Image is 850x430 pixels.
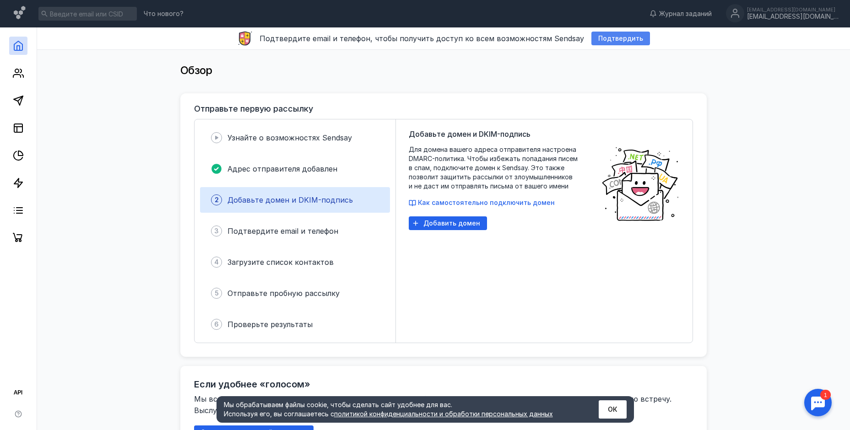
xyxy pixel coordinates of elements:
[409,129,531,140] span: Добавьте домен и DKIM-подпись
[409,198,555,207] button: Как самостоятельно подключить домен
[227,133,352,142] span: Узнайте о возможностях Sendsay
[260,34,584,43] span: Подтвердите email и телефон, чтобы получить доступ ко всем возможностям Sendsay
[227,164,337,173] span: Адрес отправителя добавлен
[224,400,576,419] div: Мы обрабатываем файлы cookie, чтобы сделать сайт удобнее для вас. Используя его, вы соглашаетесь c
[194,394,674,415] span: Мы всегда готовы помочь в чате, но если вам комфортнее обсудить ваш вопрос голосом, запишитесь на...
[144,11,184,17] span: Что нового?
[227,226,338,236] span: Подтвердите email и телефон
[423,220,480,227] span: Добавить домен
[598,35,643,43] span: Подтвердить
[215,195,219,204] span: 2
[227,258,334,267] span: Загрузите список контактов
[215,289,219,298] span: 5
[591,32,650,45] button: Подтвердить
[599,400,627,419] button: ОК
[227,320,313,329] span: Проверьте результаты
[227,195,353,204] span: Добавьте домен и DKIM-подпись
[194,104,313,113] h3: Отправьте первую рассылку
[139,11,188,17] a: Что нового?
[601,145,680,223] img: poster
[180,64,212,77] span: Обзор
[409,216,487,230] button: Добавить домен
[334,410,553,418] a: политикой конфиденциальности и обработки персональных данных
[747,7,839,12] div: [EMAIL_ADDRESS][DOMAIN_NAME]
[21,5,31,16] div: 1
[645,9,716,18] a: Журнал заданий
[214,226,219,236] span: 3
[409,145,592,191] span: Для домена вашего адреса отправителя настроена DMARC-политика. Чтобы избежать попадания писем в с...
[227,289,340,298] span: Отправьте пробную рассылку
[38,7,137,21] input: Введите email или CSID
[214,258,219,267] span: 4
[747,13,839,21] div: [EMAIL_ADDRESS][DOMAIN_NAME]
[214,320,219,329] span: 6
[194,379,310,390] h2: Если удобнее «голосом»
[418,199,555,206] span: Как самостоятельно подключить домен
[659,9,712,18] span: Журнал заданий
